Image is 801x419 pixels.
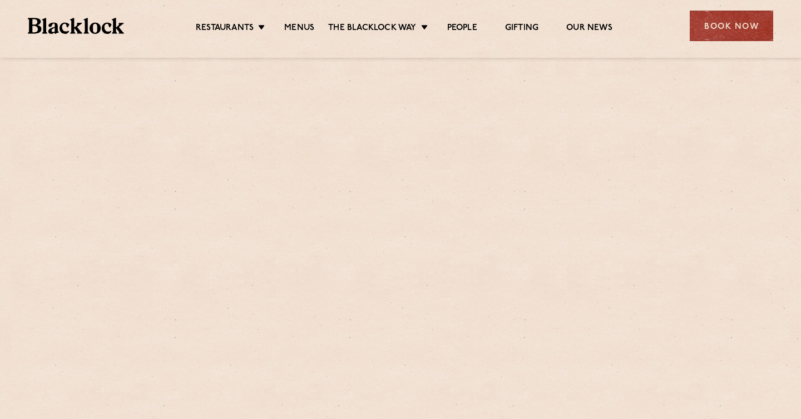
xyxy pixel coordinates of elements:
div: Book Now [690,11,773,41]
a: The Blacklock Way [328,23,416,35]
a: People [447,23,477,35]
img: BL_Textured_Logo-footer-cropped.svg [28,18,124,34]
a: Our News [566,23,612,35]
a: Restaurants [196,23,254,35]
a: Menus [284,23,314,35]
a: Gifting [505,23,538,35]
